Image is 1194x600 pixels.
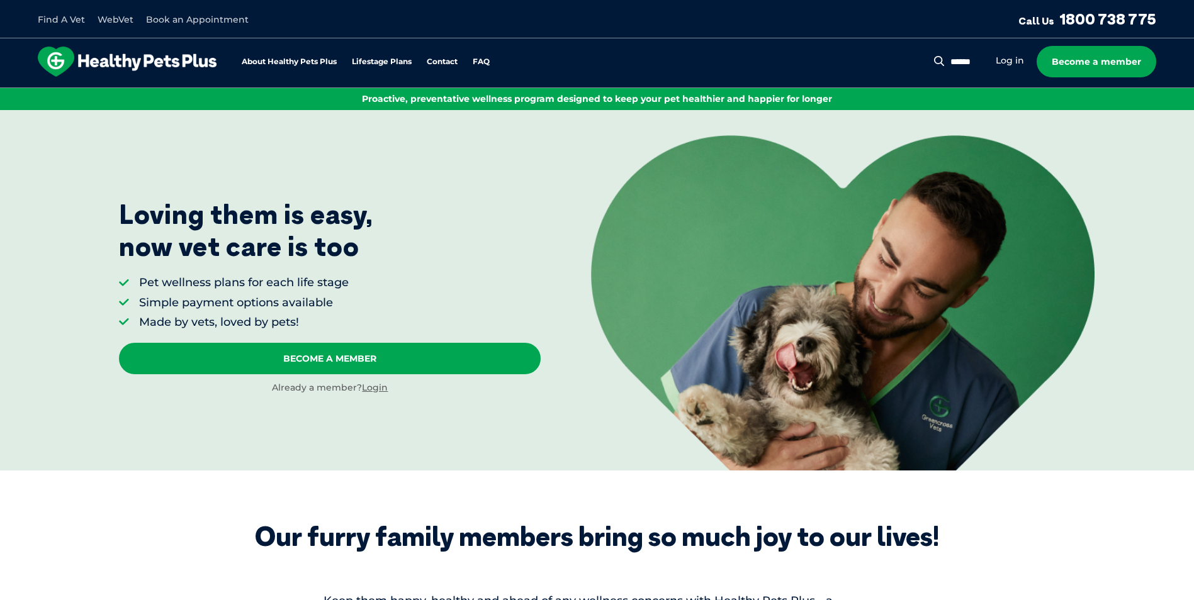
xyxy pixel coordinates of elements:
[362,382,388,393] a: Login
[119,343,541,374] a: Become A Member
[427,58,458,66] a: Contact
[352,58,412,66] a: Lifestage Plans
[255,521,939,552] div: Our furry family members bring so much joy to our lives!
[591,135,1095,470] img: <p>Loving them is easy, <br /> now vet care is too</p>
[139,275,349,291] li: Pet wellness plans for each life stage
[119,199,373,262] p: Loving them is easy, now vet care is too
[932,55,947,67] button: Search
[362,93,832,104] span: Proactive, preventative wellness program designed to keep your pet healthier and happier for longer
[119,382,541,394] div: Already a member?
[1018,14,1054,27] span: Call Us
[1037,46,1156,77] a: Become a member
[38,14,85,25] a: Find A Vet
[473,58,490,66] a: FAQ
[139,314,349,330] li: Made by vets, loved by pets!
[146,14,249,25] a: Book an Appointment
[242,58,337,66] a: About Healthy Pets Plus
[1018,9,1156,28] a: Call Us1800 738 775
[996,55,1024,67] a: Log in
[139,295,349,311] li: Simple payment options available
[38,47,217,77] img: hpp-logo
[98,14,133,25] a: WebVet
